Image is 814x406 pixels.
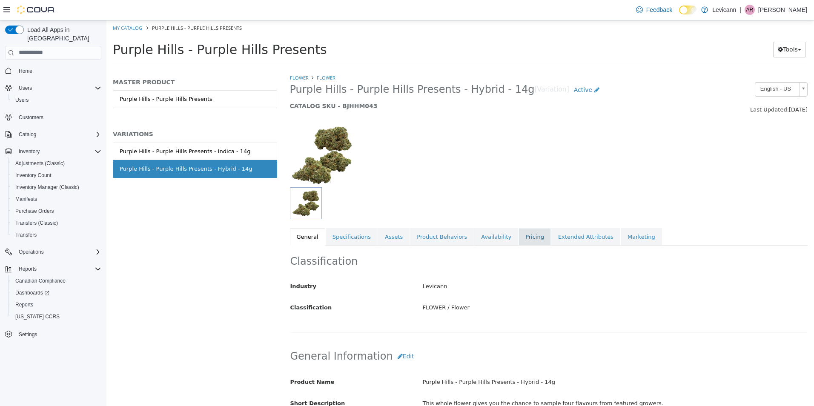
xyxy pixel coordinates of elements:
[12,170,55,180] a: Inventory Count
[5,61,101,363] nav: Complex example
[272,208,303,226] a: Assets
[2,246,105,258] button: Operations
[2,65,105,77] button: Home
[15,329,101,339] span: Settings
[746,5,754,15] span: AR
[12,218,61,228] a: Transfers (Classic)
[9,299,105,311] button: Reports
[183,63,428,76] span: Purple Hills - Purple Hills Presents - Hybrid - 14g
[19,85,32,91] span: Users
[15,232,37,238] span: Transfers
[9,193,105,205] button: Manifests
[2,263,105,275] button: Reports
[12,230,101,240] span: Transfers
[12,276,101,286] span: Canadian Compliance
[12,206,101,216] span: Purchase Orders
[15,289,49,296] span: Dashboards
[682,86,701,92] span: [DATE]
[12,158,101,169] span: Adjustments (Classic)
[210,54,229,60] a: Flower
[9,229,105,241] button: Transfers
[514,208,556,226] a: Marketing
[15,146,43,157] button: Inventory
[19,131,36,138] span: Catalog
[15,112,47,123] a: Customers
[15,129,40,140] button: Catalog
[310,259,707,274] div: Levicann
[310,376,707,391] div: This whole flower gives you the chance to sample four flavours from featured growers.
[745,5,755,15] div: Adam Rouselle
[15,301,33,308] span: Reports
[667,21,699,37] button: Tools
[15,264,40,274] button: Reports
[12,194,40,204] a: Manifests
[445,208,514,226] a: Extended Attributes
[9,169,105,181] button: Inventory Count
[17,6,55,14] img: Cova
[15,264,101,274] span: Reports
[183,103,247,167] img: 150
[758,5,807,15] p: [PERSON_NAME]
[184,328,701,344] h2: General Information
[12,206,57,216] a: Purchase Orders
[12,300,37,310] a: Reports
[368,208,412,226] a: Availability
[184,234,701,248] h2: Classification
[184,263,210,269] span: Industry
[2,129,105,140] button: Catalog
[15,329,40,340] a: Settings
[9,94,105,106] button: Users
[2,111,105,123] button: Customers
[183,208,219,226] a: General
[219,208,271,226] a: Specifications
[12,95,32,105] a: Users
[183,54,202,60] a: FLOWER
[9,157,105,169] button: Adjustments (Classic)
[9,181,105,193] button: Inventory Manager (Classic)
[12,170,101,180] span: Inventory Count
[13,127,144,135] div: Purple Hills - Purple Hills Presents - Indica - 14g
[184,380,239,386] span: Short Description
[412,208,444,226] a: Pricing
[304,208,367,226] a: Product Behaviors
[679,6,697,14] input: Dark Mode
[15,160,65,167] span: Adjustments (Classic)
[428,66,462,73] small: [Variation]
[15,313,60,320] span: [US_STATE] CCRS
[12,194,101,204] span: Manifests
[184,284,226,290] span: Classification
[184,358,228,365] span: Product Name
[2,146,105,157] button: Inventory
[648,62,701,76] a: English - US
[15,146,101,157] span: Inventory
[183,82,569,89] h5: CATALOG SKU - BJHHM043
[15,184,79,191] span: Inventory Manager (Classic)
[467,66,486,73] span: Active
[9,275,105,287] button: Canadian Compliance
[12,288,101,298] span: Dashboards
[15,66,36,76] a: Home
[19,331,37,338] span: Settings
[12,312,101,322] span: Washington CCRS
[9,311,105,323] button: [US_STATE] CCRS
[6,22,221,37] span: Purple Hills - Purple Hills Presents
[12,300,101,310] span: Reports
[19,249,44,255] span: Operations
[15,83,35,93] button: Users
[6,58,171,66] h5: MASTER PRODUCT
[310,355,707,369] div: Purple Hills - Purple Hills Presents - Hybrid - 14g
[15,112,101,123] span: Customers
[9,205,105,217] button: Purchase Orders
[12,182,101,192] span: Inventory Manager (Classic)
[712,5,736,15] p: Levicann
[287,328,312,344] button: Edit
[2,82,105,94] button: Users
[15,97,29,103] span: Users
[12,218,101,228] span: Transfers (Classic)
[24,26,101,43] span: Load All Apps in [GEOGRAPHIC_DATA]
[19,148,40,155] span: Inventory
[13,144,146,153] div: Purple Hills - Purple Hills Presents - Hybrid - 14g
[15,247,47,257] button: Operations
[6,110,171,117] h5: VARIATIONS
[15,196,37,203] span: Manifests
